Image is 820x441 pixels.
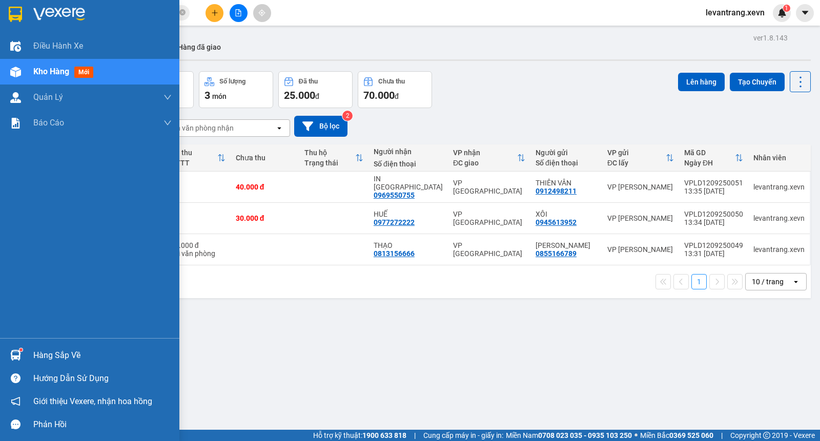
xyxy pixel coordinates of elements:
[206,4,223,22] button: plus
[230,4,248,22] button: file-add
[9,7,22,22] img: logo-vxr
[374,148,443,156] div: Người nhận
[691,274,707,289] button: 1
[753,245,805,254] div: levantrang.xevn
[170,35,229,59] button: Hàng đã giao
[536,210,597,218] div: XÔI
[236,183,295,191] div: 40.000 đ
[10,118,21,129] img: solution-icon
[235,9,242,16] span: file-add
[342,111,353,121] sup: 2
[374,175,443,191] div: IN HÀ CHI
[33,91,63,103] span: Quản Lý
[602,144,679,172] th: Toggle SortBy
[171,149,217,157] div: Đã thu
[378,78,405,85] div: Chưa thu
[33,395,152,408] span: Giới thiệu Vexere, nhận hoa hồng
[684,218,743,226] div: 13:34 [DATE]
[10,92,21,103] img: warehouse-icon
[607,149,666,157] div: VP gửi
[358,71,432,108] button: Chưa thu70.000đ
[315,92,319,100] span: đ
[179,8,186,18] span: close-circle
[278,71,353,108] button: Đã thu25.000đ
[33,371,172,386] div: Hướng dẫn sử dụng
[258,9,265,16] span: aim
[669,431,713,439] strong: 0369 525 060
[374,191,415,199] div: 0969550755
[304,159,355,167] div: Trạng thái
[607,183,674,191] div: VP [PERSON_NAME]
[684,210,743,218] div: VPLD1209250050
[11,396,20,406] span: notification
[684,159,735,167] div: Ngày ĐH
[374,241,443,249] div: THẠO
[19,348,23,351] sup: 1
[684,187,743,195] div: 13:35 [DATE]
[783,5,790,12] sup: 1
[536,241,597,249] div: MINH ANH
[679,144,748,172] th: Toggle SortBy
[313,430,406,441] span: Hỗ trợ kỹ thuật:
[640,430,713,441] span: Miền Bắc
[374,218,415,226] div: 0977272222
[275,124,283,132] svg: open
[453,149,517,157] div: VP nhận
[10,67,21,77] img: warehouse-icon
[166,144,231,172] th: Toggle SortBy
[684,179,743,187] div: VPLD1209250051
[538,431,632,439] strong: 0708 023 035 - 0935 103 250
[678,73,725,91] button: Lên hàng
[11,373,20,383] span: question-circle
[414,430,416,441] span: |
[395,92,399,100] span: đ
[506,430,632,441] span: Miền Nam
[607,214,674,222] div: VP [PERSON_NAME]
[753,183,805,191] div: levantrang.xevn
[74,67,93,78] span: mới
[536,249,577,258] div: 0855166789
[236,214,295,222] div: 30.000 đ
[763,432,770,439] span: copyright
[796,4,814,22] button: caret-down
[211,9,218,16] span: plus
[10,350,21,361] img: warehouse-icon
[299,144,368,172] th: Toggle SortBy
[33,116,64,129] span: Báo cáo
[374,249,415,258] div: 0813156666
[374,160,443,168] div: Số điện thoại
[730,73,785,91] button: Tạo Chuyến
[219,78,245,85] div: Số lượng
[304,149,355,157] div: Thu hộ
[363,89,395,101] span: 70.000
[634,433,638,437] span: ⚪️
[785,5,788,12] span: 1
[536,218,577,226] div: 0945613952
[777,8,787,17] img: icon-new-feature
[453,179,525,195] div: VP [GEOGRAPHIC_DATA]
[698,6,773,19] span: levantrang.xevn
[33,348,172,363] div: Hàng sắp về
[236,154,295,162] div: Chưa thu
[163,93,172,101] span: down
[536,179,597,187] div: THIÊN VÂN
[11,419,20,429] span: message
[33,67,69,76] span: Kho hàng
[163,123,234,133] div: Chọn văn phòng nhận
[684,241,743,249] div: VPLD1209250049
[33,417,172,432] div: Phản hồi
[10,41,21,52] img: warehouse-icon
[536,159,597,167] div: Số điện thoại
[33,39,83,52] span: Điều hành xe
[284,89,315,101] span: 25.000
[721,430,723,441] span: |
[752,277,784,287] div: 10 / trang
[453,159,517,167] div: ĐC giao
[801,8,810,17] span: caret-down
[684,249,743,258] div: 13:31 [DATE]
[792,278,800,286] svg: open
[753,214,805,222] div: levantrang.xevn
[423,430,503,441] span: Cung cấp máy in - giấy in:
[253,4,271,22] button: aim
[453,210,525,226] div: VP [GEOGRAPHIC_DATA]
